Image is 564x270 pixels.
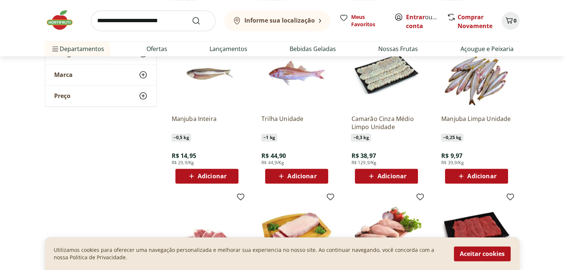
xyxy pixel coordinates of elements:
img: Bife de Filé Mignon [441,195,512,266]
button: Adicionar [445,169,508,183]
span: R$ 38,97 [351,152,376,160]
a: Manjuba Limpa Unidade [441,115,512,131]
span: Adicionar [198,173,227,179]
button: Adicionar [355,169,418,183]
a: Criar conta [406,13,447,30]
button: Preço [45,86,156,107]
a: Nossas Frutas [378,44,418,53]
span: R$ 129,9/Kg [351,160,376,166]
a: Comprar Novamente [458,13,492,30]
img: Carré Suíno Congelado [172,195,242,266]
a: Lançamentos [210,44,247,53]
b: Informe sua localização [244,16,315,24]
p: Utilizamos cookies para oferecer uma navegação personalizada e melhorar sua experiencia no nosso ... [54,246,445,261]
button: Submit Search [192,16,210,25]
span: ~ 0,5 kg [172,134,191,141]
img: Manjuba Limpa Unidade [441,38,512,109]
span: R$ 9,97 [441,152,462,160]
span: ~ 0,25 kg [441,134,463,141]
span: ~ 1 kg [261,134,277,141]
span: Adicionar [377,173,406,179]
button: Carrinho [502,12,520,30]
a: Entrar [406,13,425,21]
a: Ofertas [146,44,167,53]
span: Preço [54,92,70,100]
span: R$ 29,9/Kg [172,160,194,166]
span: Marca [54,71,73,79]
button: Menu [51,40,60,58]
button: Adicionar [175,169,238,183]
img: Trilha Unidade [261,38,332,109]
span: Departamentos [51,40,104,58]
img: Filé de Peito de Frango Resfriado [351,195,422,266]
button: Adicionar [265,169,328,183]
a: Açougue e Peixaria [460,44,513,53]
span: Adicionar [467,173,496,179]
img: Lombo Suíno Resfriado [261,195,332,266]
a: Bebidas Geladas [290,44,336,53]
button: Informe sua localização [224,10,330,31]
img: Camarão Cinza Médio Limpo Unidade [351,38,422,109]
input: search [91,10,215,31]
span: Adicionar [287,173,316,179]
a: Meus Favoritos [339,13,385,28]
span: R$ 14,95 [172,152,196,160]
span: 0 [514,17,517,24]
span: R$ 39,9/Kg [441,160,464,166]
span: ou [406,13,439,30]
button: Marca [45,65,156,85]
a: Camarão Cinza Médio Limpo Unidade [351,115,422,131]
span: Meus Favoritos [351,13,385,28]
span: ~ 0,3 kg [351,134,370,141]
img: Hortifruti [45,9,82,31]
img: Manjuba Inteira [172,38,242,109]
button: Aceitar cookies [454,246,511,261]
span: R$ 44,90 [261,152,286,160]
a: Manjuba Inteira [172,115,242,131]
span: R$ 44,9/Kg [261,160,284,166]
a: Trilha Unidade [261,115,332,131]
